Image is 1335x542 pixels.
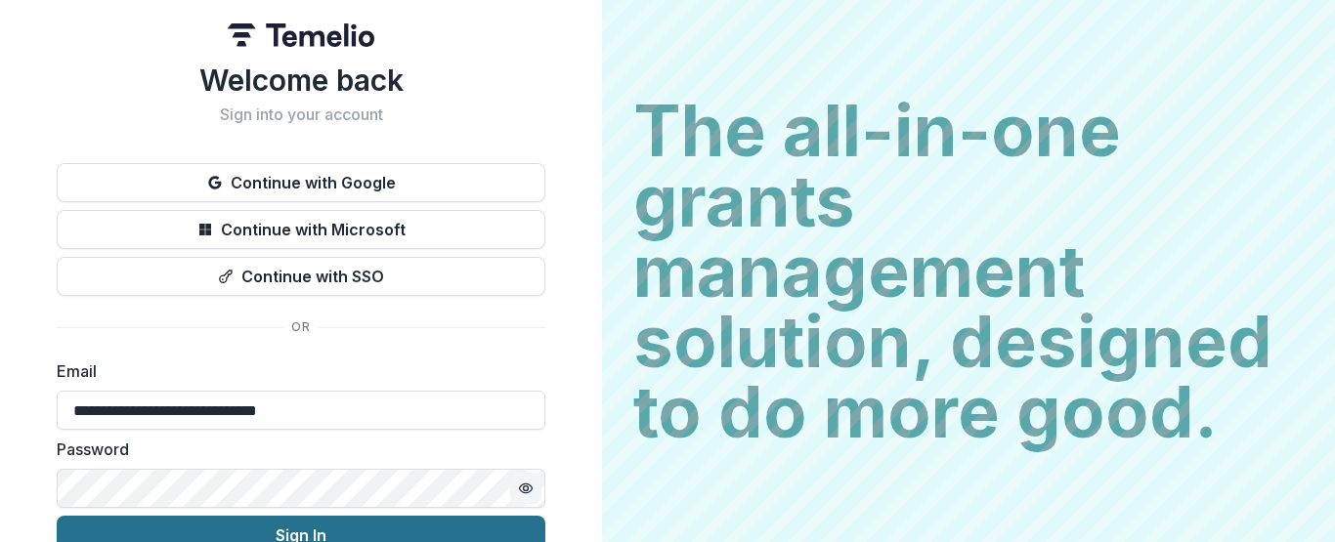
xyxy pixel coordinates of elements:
button: Toggle password visibility [510,473,541,504]
button: Continue with Google [57,163,545,202]
img: Temelio [228,23,374,47]
h2: Sign into your account [57,105,545,124]
button: Continue with Microsoft [57,210,545,249]
h1: Welcome back [57,63,545,98]
label: Email [57,359,534,383]
label: Password [57,438,534,461]
button: Continue with SSO [57,257,545,296]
